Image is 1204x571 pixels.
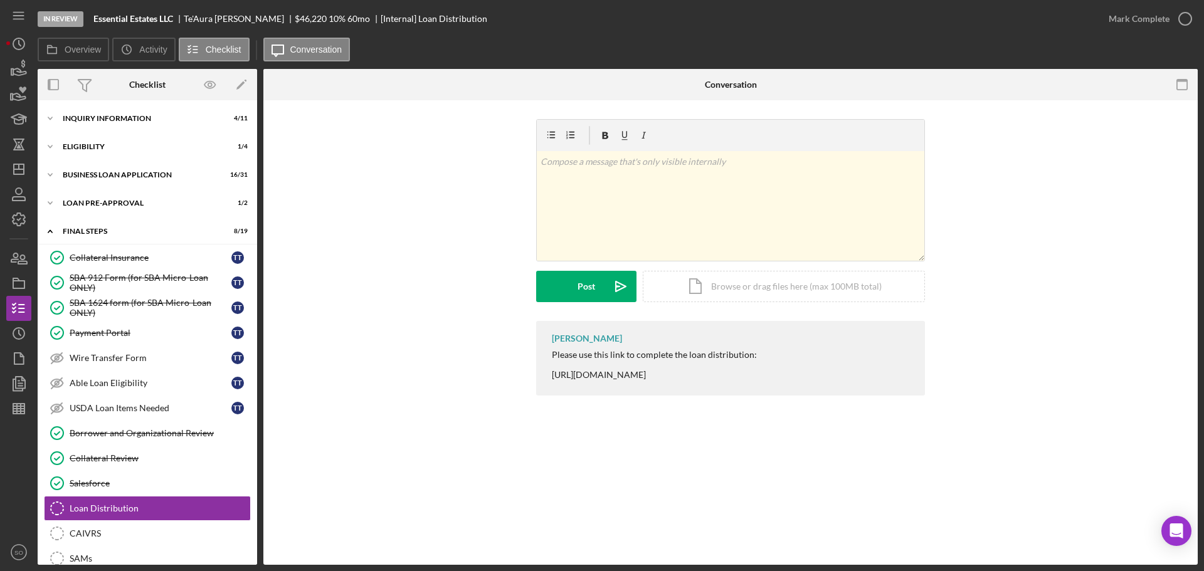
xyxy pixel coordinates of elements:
[44,446,251,471] a: Collateral Review
[225,199,248,207] div: 1 / 2
[1161,516,1191,546] div: Open Intercom Messenger
[552,333,622,343] div: [PERSON_NAME]
[231,327,244,339] div: T T
[44,421,251,446] a: Borrower and Organizational Review
[70,503,250,513] div: Loan Distribution
[70,328,231,338] div: Payment Portal
[44,295,251,320] a: SBA 1624 form (for SBA Micro-Loan ONLY)TT
[184,14,295,24] div: Te'Aura [PERSON_NAME]
[63,171,216,179] div: BUSINESS LOAN APPLICATION
[225,228,248,235] div: 8 / 19
[70,253,231,263] div: Collateral Insurance
[381,14,487,24] div: [Internal] Loan Distribution
[70,403,231,413] div: USDA Loan Items Needed
[44,270,251,295] a: SBA 912 Form (for SBA Micro-Loan ONLY)TT
[578,271,595,302] div: Post
[347,14,370,24] div: 60 mo
[290,45,342,55] label: Conversation
[552,350,757,380] div: Please use this link to complete the loan distribution: [URL][DOMAIN_NAME]
[44,370,251,396] a: Able Loan EligibilityTT
[44,546,251,571] a: SAMs
[329,14,346,24] div: 10 %
[70,528,250,538] div: CAIVRS
[44,320,251,345] a: Payment PortalTT
[44,496,251,521] a: Loan Distribution
[231,301,244,314] div: T T
[65,45,101,55] label: Overview
[70,378,231,388] div: Able Loan Eligibility
[38,11,83,27] div: In Review
[44,345,251,370] a: Wire Transfer FormTT
[63,228,216,235] div: FINAL STEPS
[179,38,250,61] button: Checklist
[231,251,244,264] div: T T
[63,115,216,122] div: INQUIRY INFORMATION
[206,45,241,55] label: Checklist
[295,14,327,24] div: $46,220
[129,80,166,90] div: Checklist
[70,353,231,363] div: Wire Transfer Form
[231,276,244,289] div: T T
[70,453,250,463] div: Collateral Review
[14,549,23,556] text: SO
[1096,6,1198,31] button: Mark Complete
[44,471,251,496] a: Salesforce
[263,38,351,61] button: Conversation
[1109,6,1170,31] div: Mark Complete
[139,45,167,55] label: Activity
[70,553,250,563] div: SAMs
[536,271,636,302] button: Post
[70,273,231,293] div: SBA 912 Form (for SBA Micro-Loan ONLY)
[44,521,251,546] a: CAIVRS
[63,143,216,150] div: ELIGIBILITY
[231,402,244,414] div: T T
[112,38,175,61] button: Activity
[6,540,31,565] button: SO
[225,115,248,122] div: 4 / 11
[38,38,109,61] button: Overview
[63,199,216,207] div: LOAN PRE-APPROVAL
[231,377,244,389] div: T T
[44,245,251,270] a: Collateral InsuranceTT
[44,396,251,421] a: USDA Loan Items NeededTT
[705,80,757,90] div: Conversation
[93,14,173,24] b: Essential Estates LLC
[70,298,231,318] div: SBA 1624 form (for SBA Micro-Loan ONLY)
[225,143,248,150] div: 1 / 4
[70,428,250,438] div: Borrower and Organizational Review
[70,478,250,488] div: Salesforce
[231,352,244,364] div: T T
[225,171,248,179] div: 16 / 31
